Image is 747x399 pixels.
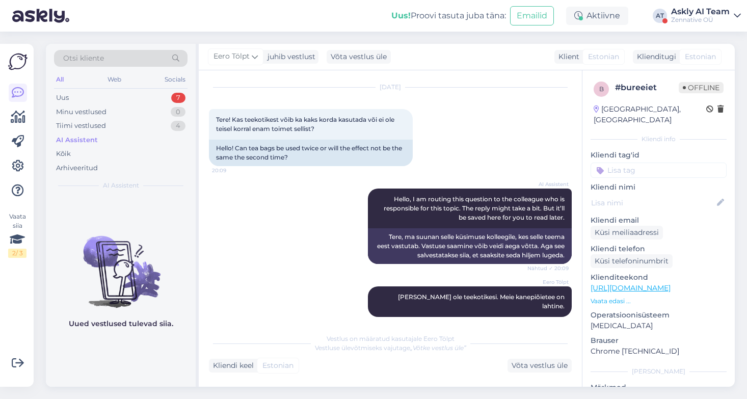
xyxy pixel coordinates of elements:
b: Uus! [391,11,411,20]
span: Hello, I am routing this question to the colleague who is responsible for this topic. The reply m... [384,195,566,221]
div: Minu vestlused [56,107,106,117]
div: juhib vestlust [263,51,315,62]
div: 2 / 3 [8,249,26,258]
span: Nähtud ✓ 20:09 [527,264,569,272]
img: Askly Logo [8,52,28,71]
span: AI Assistent [530,180,569,188]
p: Kliendi tag'id [591,150,727,161]
div: 4 [171,121,185,131]
div: Vaata siia [8,212,26,258]
div: 0 [171,107,185,117]
div: Arhiveeritud [56,163,98,173]
div: Kõik [56,149,71,159]
div: AT [653,9,667,23]
div: Kliendi keel [209,360,254,371]
div: Proovi tasuta juba täna: [391,10,506,22]
p: [MEDICAL_DATA] [591,321,727,331]
p: Kliendi telefon [591,244,727,254]
div: Tiimi vestlused [56,121,106,131]
span: Eero Tölpt [530,278,569,286]
span: AI Assistent [103,181,139,190]
div: Uus [56,93,69,103]
p: Vaata edasi ... [591,297,727,306]
p: Märkmed [591,382,727,393]
div: # bureeiet [615,82,679,94]
p: Brauser [591,335,727,346]
div: Klient [554,51,579,62]
input: Lisa nimi [591,197,715,208]
div: Askly AI Team [671,8,730,16]
span: Otsi kliente [63,53,104,64]
div: Aktiivne [566,7,628,25]
div: Web [105,73,123,86]
div: [DATE] [209,83,572,92]
span: Tere! Kas teekotikest võib ka kaks korda kasutada või ei ole teisel korral enam toimet sellist? [216,116,396,132]
div: Küsi telefoninumbrit [591,254,673,268]
p: Klienditeekond [591,272,727,283]
div: AI Assistent [56,135,98,145]
span: [PERSON_NAME] ole teekotikesi. Meie kanepiõietee on lahtine. [398,293,566,310]
div: 7 [171,93,185,103]
p: Uued vestlused tulevad siia. [69,318,173,329]
span: 20:55 [530,317,569,325]
div: Võta vestlus üle [327,50,391,64]
span: Vestlus on määratud kasutajale Eero Tölpt [327,335,455,342]
div: Socials [163,73,188,86]
span: Offline [679,82,724,93]
input: Lisa tag [591,163,727,178]
span: 20:09 [212,167,250,174]
div: Küsi meiliaadressi [591,226,663,240]
p: Kliendi email [591,215,727,226]
div: Võta vestlus üle [508,359,572,373]
div: [GEOGRAPHIC_DATA], [GEOGRAPHIC_DATA] [594,104,706,125]
p: Chrome [TECHNICAL_ID] [591,346,727,357]
button: Emailid [510,6,554,25]
a: Askly AI TeamZennative OÜ [671,8,741,24]
div: [PERSON_NAME] [591,367,727,376]
div: Zennative OÜ [671,16,730,24]
div: Kliendi info [591,135,727,144]
span: Eero Tölpt [214,51,250,62]
div: All [54,73,66,86]
div: Klienditugi [633,51,676,62]
div: Tere, ma suunan selle küsimuse kolleegile, kes selle teema eest vastutab. Vastuse saamine võib ve... [368,228,572,264]
span: Vestluse ülevõtmiseks vajutage [315,344,466,352]
span: Estonian [588,51,619,62]
img: No chats [46,218,196,309]
span: Estonian [685,51,716,62]
p: Operatsioonisüsteem [591,310,727,321]
span: b [599,85,604,93]
div: Hello! Can tea bags be used twice or will the effect not be the same the second time? [209,140,413,166]
p: Kliendi nimi [591,182,727,193]
a: [URL][DOMAIN_NAME] [591,283,671,292]
i: „Võtke vestlus üle” [410,344,466,352]
span: Estonian [262,360,294,371]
